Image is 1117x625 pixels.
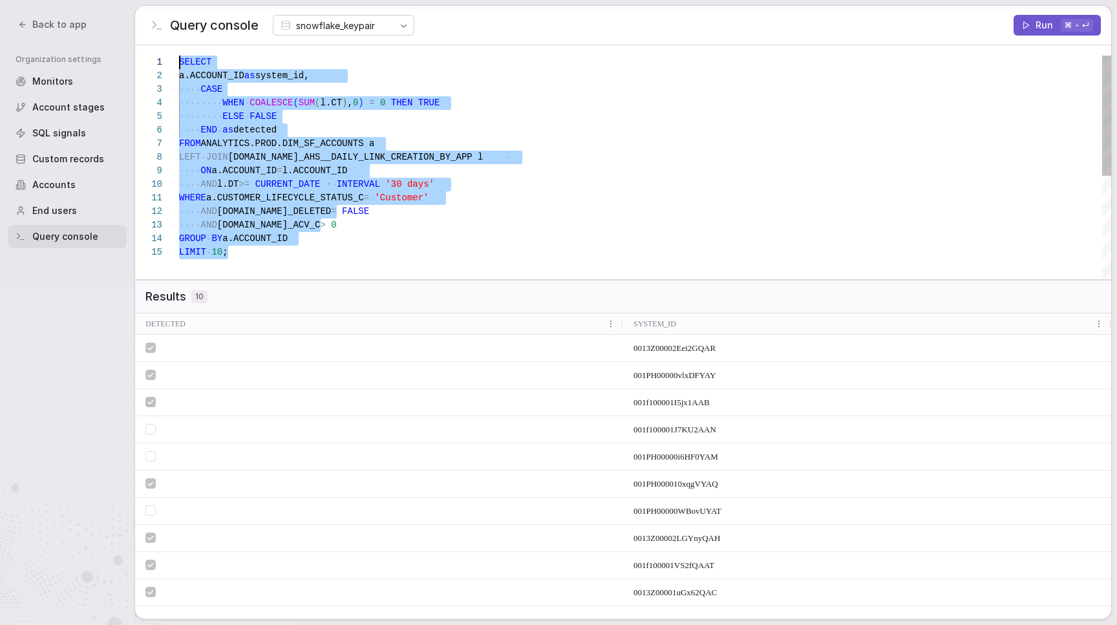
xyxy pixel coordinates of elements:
span: = [277,165,282,176]
div: 001PH000010xqgVYAQ [623,471,1111,497]
span: a.CUSTOMER_LIFECYCLE_STATUS_C [206,193,364,203]
span: ; [222,247,228,257]
span: AND [201,206,217,217]
span: [DOMAIN_NAME]_ACV_C [217,220,321,230]
span: Query console [170,16,259,34]
span: ) [358,98,363,108]
span: 10 [211,247,222,257]
span: = [369,98,374,108]
span: ( [293,98,298,108]
div: 0013Z00002LGYnyQAH [623,525,1111,551]
span: 'Customer' [374,193,429,203]
span: 0 [353,98,358,108]
span: , [348,98,353,108]
div: 9 [135,164,162,178]
div: 11 [135,191,162,205]
span: SYSTEM_ID [633,318,676,330]
span: ( [315,98,320,108]
a: Custom records [8,147,127,171]
div: 10 [135,178,162,191]
span: DETECTED [145,318,186,330]
span: as [222,125,233,135]
span: l.DT [217,179,239,189]
span: Custom records [32,153,104,165]
div: 3 [135,83,162,96]
span: CASE [201,84,223,94]
div: 13 [135,218,162,232]
span: AND [201,179,217,189]
span: BY [211,233,222,244]
a: Account stages [8,96,127,119]
div: 15 [135,246,162,259]
a: End users [8,199,127,222]
span: LIMIT [179,247,206,257]
a: Monitors [8,70,127,93]
div: 1 [135,56,162,69]
span: Results [145,288,186,305]
div: 7 [135,137,162,151]
span: WHERE [179,193,206,203]
span: [DOMAIN_NAME]_AHS__DAILY_LINK_CREATION_BY_AP [228,152,467,162]
span: ELSE [222,111,244,122]
div: 001f100001J7KU2AAN [623,416,1111,443]
span: FALSE [250,111,277,122]
div: 5 [135,110,162,123]
div: 14 [135,232,162,246]
a: Accounts [8,173,127,196]
div: 0013Z00001uGx62QAC [623,579,1111,606]
span: a.ACCOUNT_ID [222,233,288,244]
span: AND [201,220,217,230]
span: - [326,179,331,189]
span: P l [467,152,483,162]
div: 2 [135,69,162,83]
div: 0013Z00002Eei2GQAR [623,335,1111,361]
span: >= [239,179,250,189]
div: 6 [135,123,162,137]
div: 001PH00000vlxDFYAY [623,362,1111,388]
span: Query console [32,230,98,243]
span: 0 [331,220,336,230]
span: = [331,206,336,217]
div: 001f100001I5jx1AAB [623,389,1111,416]
span: ) [342,98,347,108]
span: detected [233,125,277,135]
span: a.ACCOUNT_ID [179,70,244,81]
span: system_id, [255,70,310,81]
span: Monitors [32,75,73,88]
div: 001PH00000WBovUYAT [623,498,1111,524]
span: Accounts [32,178,76,191]
span: FROM [179,138,201,149]
span: a.ACCOUNT_ID [211,165,277,176]
span: INTERVAL [337,179,380,189]
span: Back to app [32,18,87,31]
span: l.CT [320,98,342,108]
span: + [1074,20,1080,30]
div: 8 [135,151,162,164]
span: = [364,193,369,203]
span: Organization settings [16,54,127,65]
span: [DOMAIN_NAME]_DELETED [217,206,331,217]
span: ANALYTICS.PROD.DIM_SF_ACCOUNTS a [201,138,375,149]
span: l.ACCOUNT_ID [282,165,348,176]
span: WHEN [222,98,244,108]
a: Query console [8,225,127,248]
div: 12 [135,205,162,218]
span: TRUE [418,98,440,108]
span: > [320,220,325,230]
span: THEN [391,98,413,108]
div: 001f100001VS2fQAAT [623,552,1111,578]
span: CURRENT_DATE [255,179,321,189]
span: END [201,125,217,135]
span: SELECT [179,57,211,67]
span: as [244,70,255,81]
span: FALSE [342,206,369,217]
span: SUM [299,98,315,108]
span: ON [201,165,212,176]
div: 4 [135,96,162,110]
span: LEFT [179,152,201,162]
span: 0 [380,98,385,108]
span: ⌘ ↵ [1065,20,1089,30]
button: Run⌘ + ↵ [1014,15,1101,36]
span: 10 [191,290,207,303]
span: JOIN [206,152,228,162]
